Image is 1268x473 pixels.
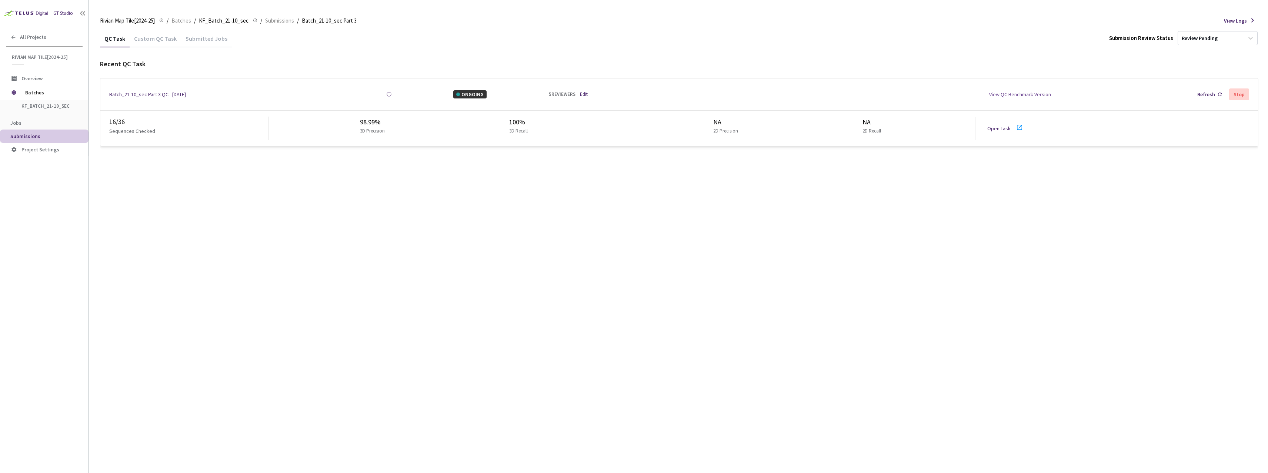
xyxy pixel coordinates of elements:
[1182,35,1218,42] div: Review Pending
[862,127,881,135] p: 2D Recall
[167,16,168,25] li: /
[100,16,155,25] span: Rivian Map Tile[2024-25]
[264,16,296,24] a: Submissions
[170,16,193,24] a: Batches
[21,103,76,109] span: KF_Batch_21-10_sec
[100,35,130,47] div: QC Task
[109,127,155,135] p: Sequences Checked
[130,35,181,47] div: Custom QC Task
[260,16,262,25] li: /
[453,90,487,98] div: ONGOING
[109,117,268,127] div: 16 / 36
[302,16,357,25] span: Batch_21-10_sec Part 3
[989,90,1051,98] div: View QC Benchmark Version
[20,34,46,40] span: All Projects
[100,59,1258,69] div: Recent QC Task
[10,133,40,140] span: Submissions
[1234,91,1245,97] div: Stop
[987,125,1011,132] a: Open Task
[25,85,76,100] span: Batches
[360,127,385,135] p: 3D Precision
[12,54,78,60] span: Rivian Map Tile[2024-25]
[199,16,248,25] span: KF_Batch_21-10_sec
[713,117,741,127] div: NA
[109,90,186,98] a: Batch_21-10_sec Part 3 QC - [DATE]
[580,91,588,98] a: Edit
[862,117,884,127] div: NA
[509,117,531,127] div: 100%
[21,75,43,82] span: Overview
[53,10,73,17] div: GT Studio
[713,127,738,135] p: 2D Precision
[265,16,294,25] span: Submissions
[1109,34,1173,43] div: Submission Review Status
[360,117,388,127] div: 98.99%
[194,16,196,25] li: /
[171,16,191,25] span: Batches
[1224,17,1247,25] span: View Logs
[297,16,299,25] li: /
[21,146,59,153] span: Project Settings
[549,91,575,98] div: 5 REVIEWERS
[509,127,528,135] p: 3D Recall
[10,120,21,126] span: Jobs
[1197,90,1215,98] div: Refresh
[181,35,232,47] div: Submitted Jobs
